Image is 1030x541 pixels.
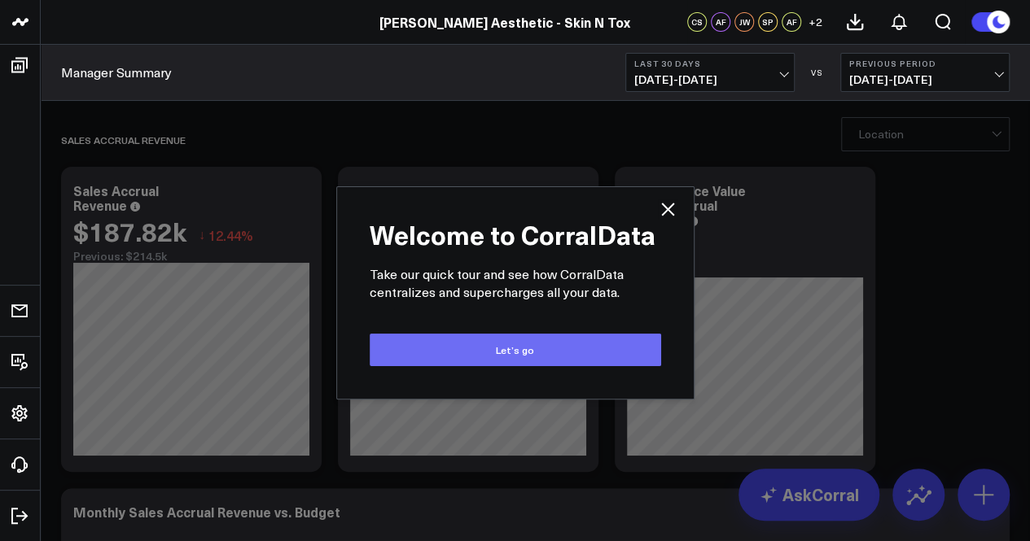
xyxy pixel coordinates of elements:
[840,53,1010,92] button: Previous Period[DATE]-[DATE]
[625,53,795,92] button: Last 30 Days[DATE]-[DATE]
[634,73,786,86] span: [DATE] - [DATE]
[758,12,778,32] div: SP
[687,12,707,32] div: CS
[809,16,822,28] span: + 2
[658,199,677,219] button: Close
[711,12,730,32] div: AF
[782,12,801,32] div: AF
[370,334,661,366] button: Let’s go
[734,12,754,32] div: JW
[370,265,661,301] p: Take our quick tour and see how CorralData centralizes and supercharges all your data.
[379,13,630,31] a: [PERSON_NAME] Aesthetic - Skin N Tox
[849,59,1001,68] b: Previous Period
[634,59,786,68] b: Last 30 Days
[61,63,172,81] a: Manager Summary
[805,12,825,32] button: +2
[849,73,1001,86] span: [DATE] - [DATE]
[370,220,661,249] h2: Welcome to CorralData
[803,68,832,77] div: VS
